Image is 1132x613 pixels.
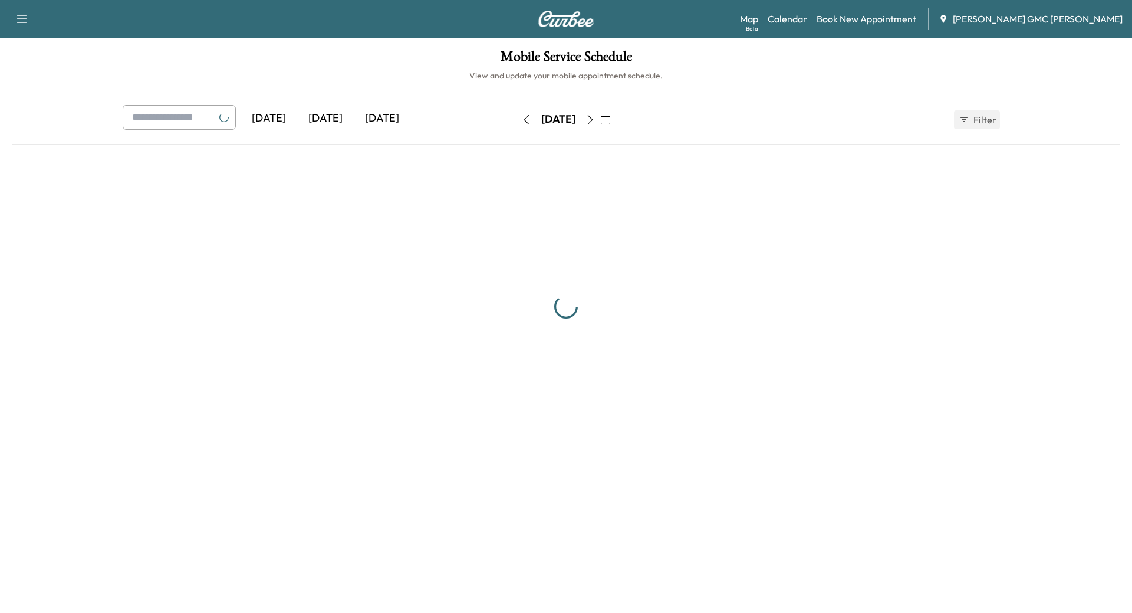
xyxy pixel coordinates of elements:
[768,12,807,26] a: Calendar
[973,113,995,127] span: Filter
[817,12,916,26] a: Book New Appointment
[297,105,354,132] div: [DATE]
[354,105,410,132] div: [DATE]
[953,12,1123,26] span: [PERSON_NAME] GMC [PERSON_NAME]
[12,50,1120,70] h1: Mobile Service Schedule
[740,12,758,26] a: MapBeta
[746,24,758,33] div: Beta
[538,11,594,27] img: Curbee Logo
[954,110,1000,129] button: Filter
[541,112,575,127] div: [DATE]
[12,70,1120,81] h6: View and update your mobile appointment schedule.
[241,105,297,132] div: [DATE]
